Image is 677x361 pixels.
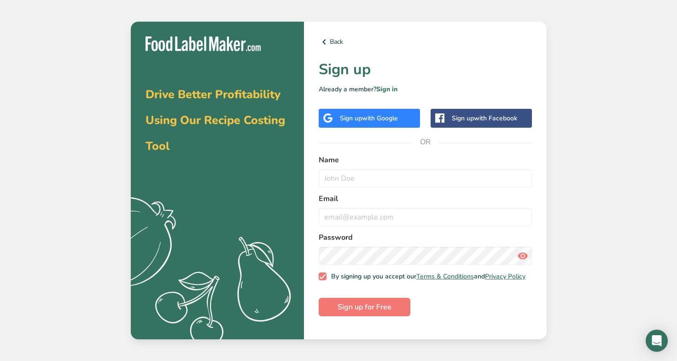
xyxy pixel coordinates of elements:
input: email@example.com [319,208,532,226]
div: Sign up [452,113,517,123]
span: OR [411,128,439,156]
span: with Google [362,114,398,123]
label: Password [319,232,532,243]
a: Terms & Conditions [416,272,474,281]
label: Name [319,154,532,166]
a: Back [319,36,532,47]
button: Sign up for Free [319,298,410,316]
p: Already a member? [319,84,532,94]
h1: Sign up [319,59,532,81]
div: Sign up [340,113,398,123]
img: Food Label Maker [146,36,261,52]
a: Privacy Policy [485,272,525,281]
input: John Doe [319,169,532,188]
span: By signing up you accept our and [327,272,525,281]
a: Sign in [376,85,397,94]
span: Drive Better Profitability Using Our Recipe Costing Tool [146,87,285,154]
div: Open Intercom Messenger [646,330,668,352]
label: Email [319,193,532,204]
span: Sign up for Free [338,302,391,313]
span: with Facebook [474,114,517,123]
